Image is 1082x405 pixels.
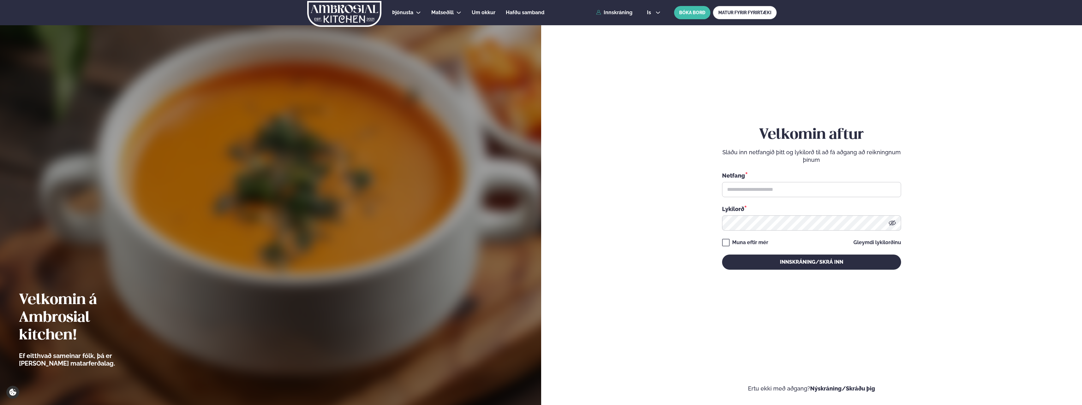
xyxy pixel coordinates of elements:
span: Matseðill [431,9,454,15]
p: Sláðu inn netfangið þitt og lykilorð til að fá aðgang að reikningnum þínum [722,149,901,164]
a: Matseðill [431,9,454,16]
a: MATUR FYRIR FYRIRTÆKI [713,6,777,19]
a: Hafðu samband [506,9,544,16]
span: Hafðu samband [506,9,544,15]
div: Lykilorð [722,205,901,213]
a: Gleymdi lykilorðinu [853,240,901,245]
a: Cookie settings [6,386,19,399]
p: Ef eitthvað sameinar fólk, þá er [PERSON_NAME] matarferðalag. [19,352,150,367]
button: is [642,10,666,15]
img: logo [307,1,382,27]
h2: Velkomin aftur [722,126,901,144]
a: Þjónusta [392,9,413,16]
a: Um okkur [472,9,495,16]
a: Nýskráning/Skráðu þig [810,385,875,392]
span: Þjónusta [392,9,413,15]
span: is [647,10,653,15]
p: Ertu ekki með aðgang? [560,385,1063,392]
button: BÓKA BORÐ [674,6,710,19]
div: Netfang [722,171,901,179]
a: Innskráning [596,10,632,15]
h2: Velkomin á Ambrosial kitchen! [19,291,150,344]
span: Um okkur [472,9,495,15]
button: Innskráning/Skrá inn [722,255,901,270]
